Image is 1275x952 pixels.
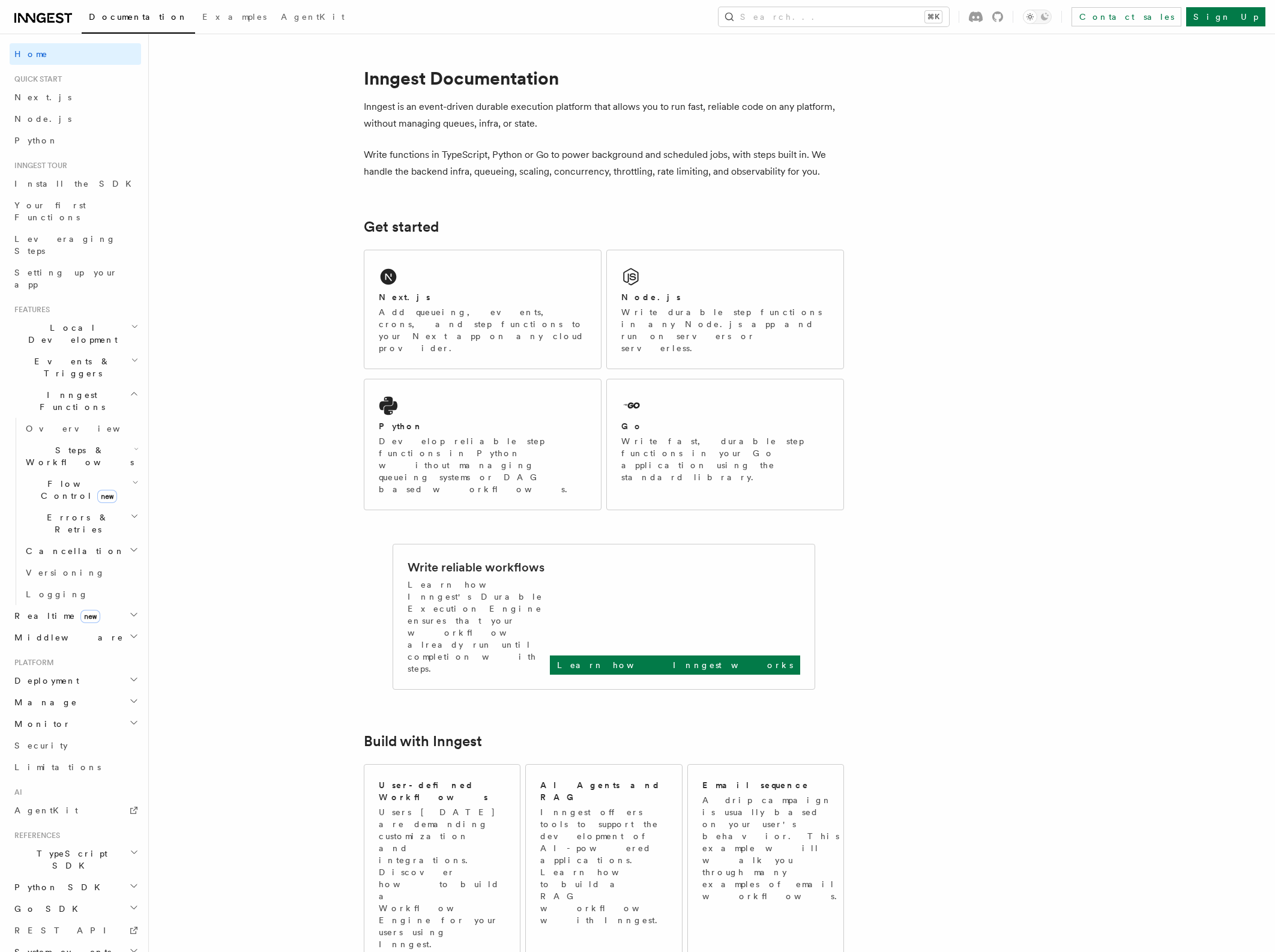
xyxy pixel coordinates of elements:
span: Overview [26,424,149,433]
a: Learn how Inngest works [550,655,800,675]
span: Python SDK [10,881,107,893]
a: Home [10,43,141,65]
p: Inngest is an event-driven durable execution platform that allows you to run fast, reliable code ... [364,98,844,132]
span: Platform [10,658,54,667]
p: Users [DATE] are demanding customization and integrations. Discover how to build a Workflow Engin... [379,806,505,950]
span: Features [10,305,50,315]
span: Cancellation [21,545,125,557]
button: Python SDK [10,876,141,898]
h2: User-defined Workflows [379,779,505,803]
a: Overview [21,418,141,439]
span: Setting up your app [14,268,118,289]
p: Develop reliable step functions in Python without managing queueing systems or DAG based workflows. [379,435,586,495]
a: Next.js [10,86,141,108]
span: Your first Functions [14,200,86,222]
button: Cancellation [21,540,141,562]
span: new [97,490,117,503]
button: Local Development [10,317,141,351]
a: Node.jsWrite durable step functions in any Node.js app and run on servers or serverless. [606,250,844,369]
span: Limitations [14,762,101,772]
span: REST API [14,926,116,935]
span: Logging [26,589,88,599]
h2: Write reliable workflows [408,559,544,576]
span: Quick start [10,74,62,84]
span: Middleware [10,631,124,643]
span: Go SDK [10,903,85,915]
span: Monitor [10,718,71,730]
a: AgentKit [10,800,141,821]
a: Versioning [21,562,141,583]
p: A drip campaign is usually based on your user's behavior. This example will walk you through many... [702,794,844,902]
button: Toggle dark mode [1023,10,1052,24]
h2: Python [379,420,423,432]
a: Next.jsAdd queueing, events, crons, and step functions to your Next app on any cloud provider. [364,250,601,369]
span: Deployment [10,675,79,687]
a: Install the SDK [10,173,141,194]
button: Steps & Workflows [21,439,141,473]
button: Go SDK [10,898,141,920]
button: Events & Triggers [10,351,141,384]
h2: AI Agents and RAG [540,779,669,803]
p: Write functions in TypeScript, Python or Go to power background and scheduled jobs, with steps bu... [364,146,844,180]
button: TypeScript SDK [10,843,141,876]
a: AgentKit [274,4,352,32]
h2: Go [621,420,643,432]
span: Local Development [10,322,131,346]
a: Documentation [82,4,195,34]
a: Logging [21,583,141,605]
a: Examples [195,4,274,32]
a: Setting up your app [10,262,141,295]
span: Versioning [26,568,105,577]
span: Security [14,741,68,750]
button: Inngest Functions [10,384,141,418]
span: Home [14,48,48,60]
span: Realtime [10,610,100,622]
button: Middleware [10,627,141,648]
h2: Node.js [621,291,681,303]
a: Sign Up [1186,7,1265,26]
a: Your first Functions [10,194,141,228]
a: Build with Inngest [364,733,482,750]
div: Inngest Functions [10,418,141,605]
a: Leveraging Steps [10,228,141,262]
span: Errors & Retries [21,511,130,535]
span: Flow Control [21,478,132,502]
p: Write fast, durable step functions in your Go application using the standard library. [621,435,829,483]
a: Python [10,130,141,151]
a: Security [10,735,141,756]
span: Documentation [89,12,188,22]
button: Monitor [10,713,141,735]
span: AgentKit [14,806,78,815]
a: Limitations [10,756,141,778]
span: AgentKit [281,12,345,22]
span: Events & Triggers [10,355,131,379]
a: PythonDevelop reliable step functions in Python without managing queueing systems or DAG based wo... [364,379,601,510]
p: Learn how Inngest works [557,659,793,671]
button: Realtimenew [10,605,141,627]
a: Get started [364,218,439,235]
p: Learn how Inngest's Durable Execution Engine ensures that your workflow already run until complet... [408,579,550,675]
p: Write durable step functions in any Node.js app and run on servers or serverless. [621,306,829,354]
span: Steps & Workflows [21,444,134,468]
span: References [10,831,60,840]
button: Manage [10,691,141,713]
span: Install the SDK [14,179,139,188]
button: Deployment [10,670,141,691]
button: Search...⌘K [719,7,949,26]
p: Add queueing, events, crons, and step functions to your Next app on any cloud provider. [379,306,586,354]
p: Inngest offers tools to support the development of AI-powered applications. Learn how to build a ... [540,806,669,926]
span: Examples [202,12,267,22]
h2: Email sequence [702,779,809,791]
a: Node.js [10,108,141,130]
kbd: ⌘K [925,11,942,23]
a: GoWrite fast, durable step functions in your Go application using the standard library. [606,379,844,510]
button: Errors & Retries [21,507,141,540]
a: Contact sales [1072,7,1181,26]
span: AI [10,788,22,797]
span: Leveraging Steps [14,234,116,256]
h1: Inngest Documentation [364,67,844,89]
span: TypeScript SDK [10,848,130,872]
span: new [80,610,100,623]
span: Manage [10,696,77,708]
span: Python [14,136,58,145]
